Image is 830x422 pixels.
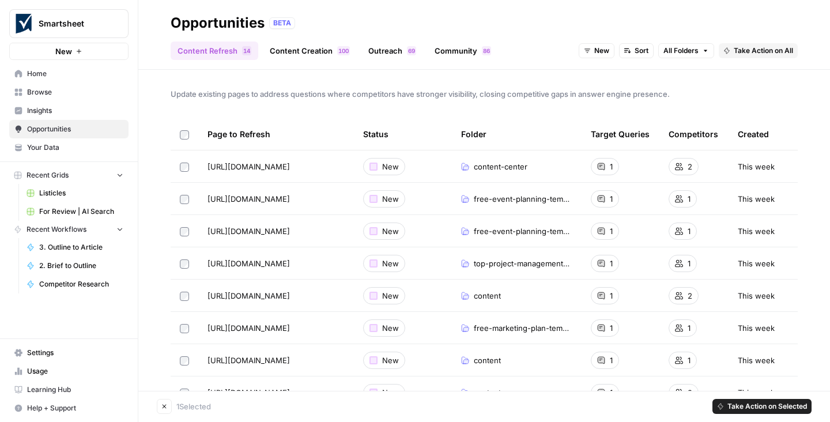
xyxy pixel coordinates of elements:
[9,380,129,399] a: Learning Hub
[9,221,129,238] button: Recent Workflows
[21,184,129,202] a: Listicles
[27,170,69,180] span: Recent Grids
[591,118,650,150] div: Target Queries
[27,69,123,79] span: Home
[382,258,399,269] span: New
[39,279,123,289] span: Competitor Research
[242,46,251,55] div: 14
[610,161,613,172] span: 1
[719,43,798,58] button: Take Action on All
[171,42,258,60] a: Content Refresh14
[619,43,654,58] button: Sort
[738,290,775,302] span: This week
[345,46,349,55] span: 0
[171,14,265,32] div: Opportunities
[21,238,129,257] a: 3. Outline to Article
[474,355,501,366] span: content
[9,167,129,184] button: Recent Grids
[27,124,123,134] span: Opportunities
[382,387,399,398] span: New
[207,387,290,398] span: [URL][DOMAIN_NAME]
[382,225,399,237] span: New
[9,9,129,38] button: Workspace: Smartsheet
[474,161,527,172] span: content-center
[27,224,86,235] span: Recent Workflows
[688,193,691,205] span: 1
[579,43,614,58] button: New
[176,401,708,412] div: 1 Selected
[738,225,775,237] span: This week
[9,83,129,101] a: Browse
[610,387,613,398] span: 1
[610,290,613,302] span: 1
[610,258,613,269] span: 1
[361,42,423,60] a: Outreach69
[27,385,123,395] span: Learning Hub
[207,118,345,150] div: Page to Refresh
[635,46,648,56] span: Sort
[382,290,399,302] span: New
[738,387,775,398] span: This week
[39,242,123,253] span: 3. Outline to Article
[712,399,812,414] button: Take Action on Selected
[688,161,692,172] span: 2
[9,399,129,417] button: Help + Support
[269,17,295,29] div: BETA
[9,65,129,83] a: Home
[734,46,793,56] span: Take Action on All
[27,403,123,413] span: Help + Support
[27,142,123,153] span: Your Data
[474,193,572,205] span: free-event-planning-templates
[382,322,399,334] span: New
[482,46,491,55] div: 86
[688,322,691,334] span: 1
[247,46,250,55] span: 4
[408,46,412,55] span: 6
[382,161,399,172] span: New
[382,193,399,205] span: New
[738,258,775,269] span: This week
[474,258,572,269] span: top-project-management-excel-templates
[486,46,490,55] span: 6
[207,322,290,334] span: [URL][DOMAIN_NAME]
[21,275,129,293] a: Competitor Research
[9,101,129,120] a: Insights
[610,193,613,205] span: 1
[610,225,613,237] span: 1
[21,202,129,221] a: For Review | AI Search
[610,355,613,366] span: 1
[663,46,699,56] span: All Folders
[207,258,290,269] span: [URL][DOMAIN_NAME]
[428,42,498,60] a: Community86
[9,138,129,157] a: Your Data
[738,161,775,172] span: This week
[474,322,572,334] span: free-marketing-plan-templates-excel
[27,87,123,97] span: Browse
[337,46,350,55] div: 100
[9,120,129,138] a: Opportunities
[207,225,290,237] span: [URL][DOMAIN_NAME]
[483,46,486,55] span: 8
[55,46,72,57] span: New
[461,118,486,150] div: Folder
[9,362,129,380] a: Usage
[738,118,769,150] div: Created
[594,46,609,56] span: New
[207,193,290,205] span: [URL][DOMAIN_NAME]
[474,290,501,302] span: content
[669,118,718,150] div: Competitors
[688,355,691,366] span: 1
[610,322,613,334] span: 1
[21,257,129,275] a: 2. Brief to Outline
[39,206,123,217] span: For Review | AI Search
[738,322,775,334] span: This week
[9,344,129,362] a: Settings
[207,355,290,366] span: [URL][DOMAIN_NAME]
[243,46,247,55] span: 1
[39,261,123,271] span: 2. Brief to Outline
[27,105,123,116] span: Insights
[39,18,108,29] span: Smartsheet
[363,118,388,150] div: Status
[27,366,123,376] span: Usage
[407,46,416,55] div: 69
